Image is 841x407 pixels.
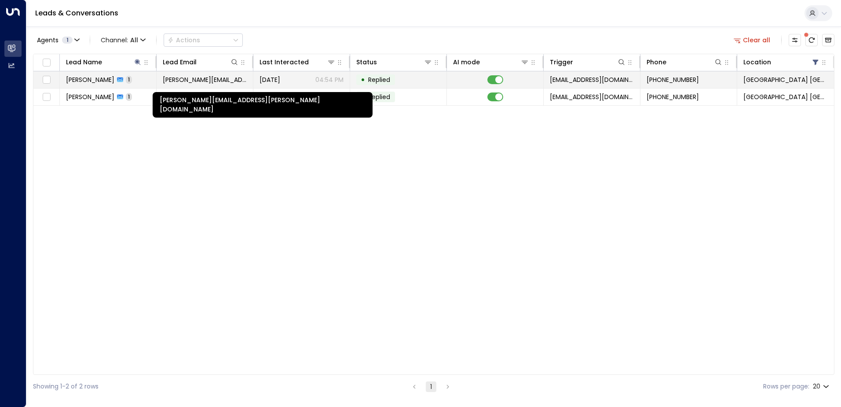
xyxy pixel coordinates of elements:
[41,57,52,68] span: Toggle select all
[97,34,149,46] span: Channel:
[743,57,771,67] div: Location
[163,57,239,67] div: Lead Email
[41,74,52,85] span: Toggle select row
[66,57,102,67] div: Lead Name
[805,34,818,46] span: There are new threads available. Refresh the grid to view the latest updates.
[130,37,138,44] span: All
[730,34,774,46] button: Clear all
[368,92,390,101] span: Replied
[164,33,243,47] div: Button group with a nested menu
[550,57,626,67] div: Trigger
[356,57,432,67] div: Status
[743,92,828,101] span: Space Station St Johns Wood
[763,382,809,391] label: Rows per page:
[426,381,436,392] button: page 1
[550,57,573,67] div: Trigger
[361,72,365,87] div: •
[163,57,197,67] div: Lead Email
[66,92,114,101] span: Darren Jarvis
[66,57,142,67] div: Lead Name
[409,381,453,392] nav: pagination navigation
[647,92,699,101] span: +447920848709
[550,92,634,101] span: leads@space-station.co.uk
[260,75,280,84] span: Yesterday
[37,37,59,43] span: Agents
[126,76,132,83] span: 1
[368,75,390,84] span: Replied
[35,8,118,18] a: Leads & Conversations
[743,75,828,84] span: Space Station St Johns Wood
[647,57,723,67] div: Phone
[163,75,247,84] span: darren.jarvis@myyahoo.com
[315,75,344,84] p: 04:54 PM
[62,37,73,44] span: 1
[126,93,132,100] span: 1
[813,380,831,393] div: 20
[453,57,480,67] div: AI mode
[550,75,634,84] span: leads@space-station.co.uk
[789,34,801,46] button: Customize
[356,57,377,67] div: Status
[743,57,820,67] div: Location
[33,382,99,391] div: Showing 1-2 of 2 rows
[164,33,243,47] button: Actions
[260,57,336,67] div: Last Interacted
[260,57,309,67] div: Last Interacted
[66,75,114,84] span: Darren Jarvis
[33,34,83,46] button: Agents1
[153,92,373,118] div: [PERSON_NAME][EMAIL_ADDRESS][PERSON_NAME][DOMAIN_NAME]
[41,92,52,103] span: Toggle select row
[168,36,200,44] div: Actions
[453,57,529,67] div: AI mode
[822,34,834,46] button: Archived Leads
[97,34,149,46] button: Channel:All
[647,75,699,84] span: +447920848709
[647,57,666,67] div: Phone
